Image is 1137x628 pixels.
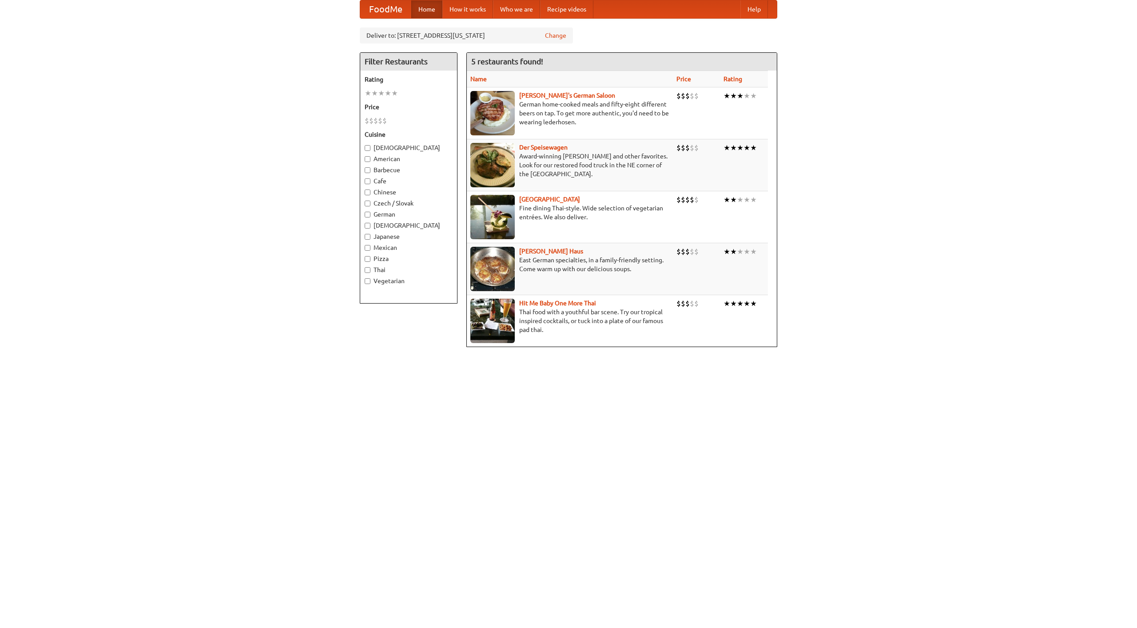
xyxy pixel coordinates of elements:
input: Mexican [365,245,370,251]
li: ★ [743,143,750,153]
li: ★ [730,143,737,153]
li: ★ [385,88,391,98]
li: $ [694,195,699,205]
li: ★ [737,299,743,308]
li: $ [694,91,699,101]
li: $ [685,195,690,205]
li: ★ [737,195,743,205]
li: $ [681,91,685,101]
li: ★ [391,88,398,98]
img: babythai.jpg [470,299,515,343]
li: $ [369,116,374,126]
label: Chinese [365,188,453,197]
input: Chinese [365,190,370,195]
h4: Filter Restaurants [360,53,457,71]
li: ★ [737,91,743,101]
li: ★ [724,247,730,257]
li: ★ [737,143,743,153]
li: $ [378,116,382,126]
li: ★ [750,247,757,257]
label: [DEMOGRAPHIC_DATA] [365,221,453,230]
p: German home-cooked meals and fifty-eight different beers on tap. To get more authentic, you'd nee... [470,100,669,126]
li: $ [676,91,681,101]
li: $ [365,116,369,126]
img: speisewagen.jpg [470,143,515,187]
a: FoodMe [360,0,411,18]
li: $ [676,195,681,205]
li: ★ [750,299,757,308]
li: $ [681,247,685,257]
li: ★ [750,91,757,101]
li: $ [690,195,694,205]
li: $ [694,143,699,153]
label: German [365,210,453,219]
label: Cafe [365,177,453,186]
label: Mexican [365,243,453,252]
a: Name [470,75,487,83]
a: Hit Me Baby One More Thai [519,300,596,307]
li: ★ [371,88,378,98]
li: $ [690,299,694,308]
a: [PERSON_NAME] Haus [519,248,583,255]
li: $ [681,299,685,308]
label: American [365,154,453,163]
a: Home [411,0,442,18]
li: ★ [743,247,750,257]
a: Der Speisewagen [519,144,568,151]
a: Rating [724,75,742,83]
li: $ [374,116,378,126]
label: Vegetarian [365,276,453,285]
input: German [365,212,370,217]
label: Barbecue [365,166,453,174]
img: esthers.jpg [470,91,515,135]
input: [DEMOGRAPHIC_DATA] [365,145,370,151]
li: $ [685,91,690,101]
img: kohlhaus.jpg [470,247,515,291]
li: $ [690,143,694,153]
label: Japanese [365,232,453,241]
li: ★ [365,88,371,98]
li: $ [676,247,681,257]
li: ★ [724,91,730,101]
li: $ [690,91,694,101]
li: $ [685,299,690,308]
input: Pizza [365,256,370,262]
li: ★ [730,91,737,101]
a: Who we are [493,0,540,18]
li: ★ [724,299,730,308]
a: [GEOGRAPHIC_DATA] [519,196,580,203]
p: Fine dining Thai-style. Wide selection of vegetarian entrées. We also deliver. [470,204,669,221]
input: [DEMOGRAPHIC_DATA] [365,223,370,229]
li: ★ [750,195,757,205]
li: $ [676,299,681,308]
ng-pluralize: 5 restaurants found! [471,57,543,66]
li: ★ [730,299,737,308]
label: Thai [365,265,453,274]
label: [DEMOGRAPHIC_DATA] [365,143,453,152]
li: $ [685,247,690,257]
li: $ [676,143,681,153]
li: $ [382,116,387,126]
li: $ [681,195,685,205]
li: $ [681,143,685,153]
label: Pizza [365,254,453,263]
li: ★ [730,247,737,257]
li: ★ [724,195,730,205]
li: ★ [750,143,757,153]
li: $ [694,299,699,308]
a: [PERSON_NAME]'s German Saloon [519,92,615,99]
a: Price [676,75,691,83]
h5: Price [365,103,453,111]
a: Recipe videos [540,0,593,18]
div: Deliver to: [STREET_ADDRESS][US_STATE] [360,28,573,43]
p: East German specialties, in a family-friendly setting. Come warm up with our delicious soups. [470,256,669,273]
li: $ [685,143,690,153]
li: $ [694,247,699,257]
input: Thai [365,267,370,273]
a: How it works [442,0,493,18]
li: ★ [737,247,743,257]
